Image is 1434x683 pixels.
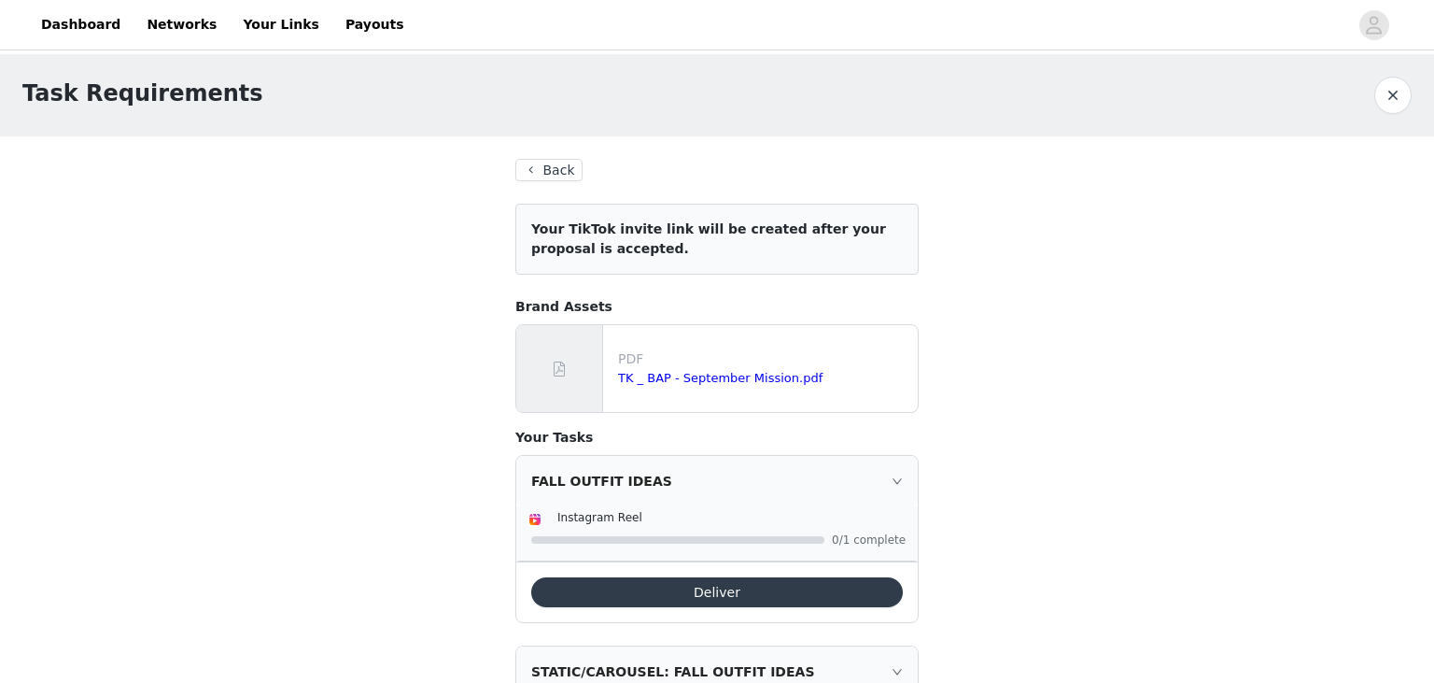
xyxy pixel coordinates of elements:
[516,456,918,506] div: icon: rightFALL OUTFIT IDEAS
[832,534,907,546] span: 0/1 complete
[1365,10,1383,40] div: avatar
[515,428,919,448] h4: Your Tasks
[531,577,903,607] button: Deliver
[892,666,903,677] i: icon: right
[232,4,330,46] a: Your Links
[515,297,919,317] h4: Brand Assets
[531,221,886,256] span: Your TikTok invite link will be created after your proposal is accepted.
[618,349,910,369] p: PDF
[334,4,415,46] a: Payouts
[515,159,583,181] button: Back
[557,511,642,524] span: Instagram Reel
[618,371,822,385] a: TK _ BAP - September Mission.pdf
[135,4,228,46] a: Networks
[30,4,132,46] a: Dashboard
[892,476,903,487] i: icon: right
[527,512,542,527] img: Instagram Reels Icon
[22,77,263,110] h1: Task Requirements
